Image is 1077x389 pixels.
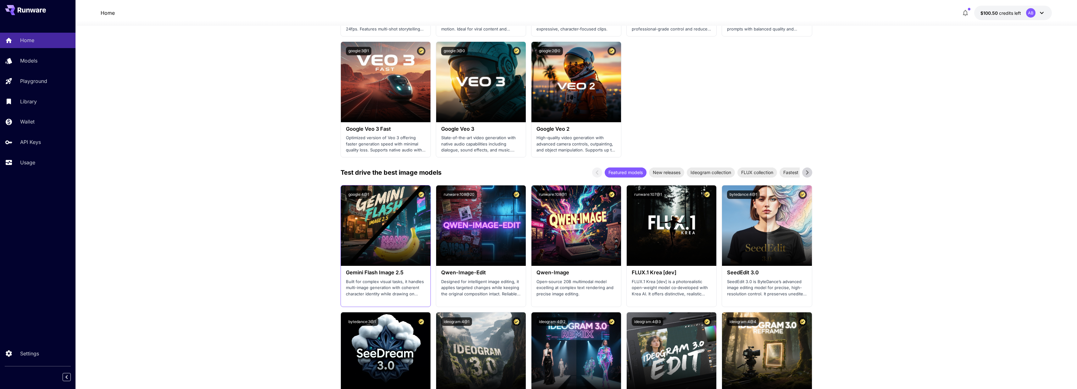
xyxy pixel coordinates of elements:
[536,317,568,326] button: ideogram:4@2
[341,42,430,122] img: alt
[727,279,807,297] p: SeedEdit 3.0 is ByteDance’s advanced image editing model for precise, high-resolution control. It...
[780,167,818,178] div: Fastest models
[536,126,616,132] h3: Google Veo 2
[346,279,425,297] p: Built for complex visual tasks, it handles multi-image generation with coherent character identit...
[20,77,47,85] p: Playground
[632,317,663,326] button: ideogram:4@3
[512,317,521,326] button: Certified Model – Vetted for best performance and includes a commercial license.
[341,185,430,266] img: alt
[441,126,521,132] h3: Google Veo 3
[20,57,37,64] p: Models
[536,47,563,55] button: google:2@0
[531,42,621,122] img: alt
[441,135,521,153] p: State-of-the-art video generation with native audio capabilities including dialogue, sound effect...
[512,47,521,55] button: Certified Model – Vetted for best performance and includes a commercial license.
[727,317,759,326] button: ideogram:4@4
[346,317,378,326] button: bytedance:3@1
[737,169,777,176] span: FLUX collection
[536,270,616,276] h3: Qwen-Image
[727,190,760,199] button: bytedance:4@1
[798,190,807,199] button: Certified Model – Vetted for best performance and includes a commercial license.
[632,270,711,276] h3: FLUX.1 Krea [dev]
[20,36,34,44] p: Home
[780,169,818,176] span: Fastest models
[1046,359,1077,389] iframe: Chat Widget
[649,167,684,178] div: New releases
[441,190,477,199] button: runware:108@20
[20,159,35,166] p: Usage
[20,118,35,125] p: Wallet
[1026,8,1035,18] div: AB
[441,279,521,297] p: Designed for intelligent image editing, it applies targeted changes while keeping the original co...
[980,10,1021,16] div: $100.50235
[346,126,425,132] h3: Google Veo 3 Fast
[999,10,1021,16] span: credits left
[67,371,75,383] div: Collapse sidebar
[687,167,735,178] div: Ideogram collection
[346,190,372,199] button: google:4@1
[20,98,37,105] p: Library
[531,185,621,266] img: alt
[687,169,735,176] span: Ideogram collection
[536,279,616,297] p: Open‑source 20B multimodal model excelling at complex text rendering and precise image editing.
[974,6,1052,20] button: $100.50235AB
[649,169,684,176] span: New releases
[441,47,468,55] button: google:3@0
[441,270,521,276] h3: Qwen-Image-Edit
[798,317,807,326] button: Certified Model – Vetted for best performance and includes a commercial license.
[20,350,39,357] p: Settings
[346,47,371,55] button: google:3@1
[101,9,115,17] a: Home
[536,190,569,199] button: runware:108@1
[608,47,616,55] button: Certified Model – Vetted for best performance and includes a commercial license.
[346,135,425,153] p: Optimized version of Veo 3 offering faster generation speed with minimal quality loss. Supports n...
[417,317,425,326] button: Certified Model – Vetted for best performance and includes a commercial license.
[441,317,472,326] button: ideogram:4@1
[632,190,664,199] button: runware:107@1
[436,42,526,122] img: alt
[703,317,711,326] button: Certified Model – Vetted for best performance and includes a commercial license.
[436,185,526,266] img: alt
[20,138,41,146] p: API Keys
[605,167,647,178] div: Featured models
[341,168,441,177] p: Test drive the best image models
[608,190,616,199] button: Certified Model – Vetted for best performance and includes a commercial license.
[627,185,716,266] img: alt
[737,167,777,178] div: FLUX collection
[727,270,807,276] h3: SeedEdit 3.0
[980,10,999,16] span: $100.50
[722,185,812,266] img: alt
[417,47,425,55] button: Certified Model – Vetted for best performance and includes a commercial license.
[346,270,425,276] h3: Gemini Flash Image 2.5
[703,190,711,199] button: Certified Model – Vetted for best performance and includes a commercial license.
[417,190,425,199] button: Certified Model – Vetted for best performance and includes a commercial license.
[63,373,71,381] button: Collapse sidebar
[632,279,711,297] p: FLUX.1 Krea [dev] is a photorealistic open-weight model co‑developed with Krea AI. It offers dist...
[536,135,616,153] p: High-quality video generation with advanced camera controls, outpainting, and object manipulation...
[512,190,521,199] button: Certified Model – Vetted for best performance and includes a commercial license.
[608,317,616,326] button: Certified Model – Vetted for best performance and includes a commercial license.
[605,169,647,176] span: Featured models
[101,9,115,17] nav: breadcrumb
